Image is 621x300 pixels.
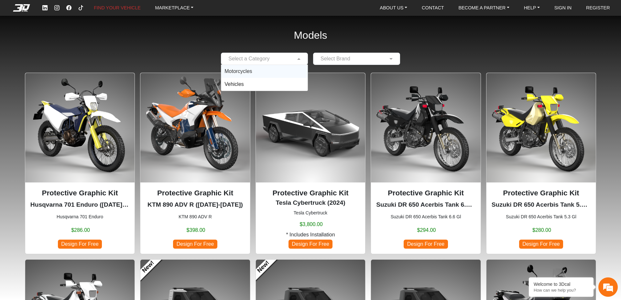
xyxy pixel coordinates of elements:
[140,73,250,182] img: 890 ADV R null2023-2025
[492,200,591,210] p: Suzuki DR 650 Acerbis Tank 5.3 Gl (1996-2024)
[289,240,332,248] span: Design For Free
[492,213,591,220] small: Suzuki DR 650 Acerbis Tank 5.3 Gl
[58,240,102,248] span: Design For Free
[492,188,591,199] p: Protective Graphic Kit
[486,73,596,254] div: Suzuki DR 650 Acerbis Tank 5.3 Gl
[532,226,551,234] span: $280.00
[377,3,410,13] a: ABOUT US
[286,231,335,239] span: * Includes Installation
[25,73,135,254] div: Husqvarna 701 Enduro
[552,3,574,13] a: SIGN IN
[256,73,365,182] img: Cybertrucknull2024
[519,240,563,248] span: Design For Free
[153,3,196,13] a: MARKETPLACE
[521,3,542,13] a: HELP
[173,240,217,248] span: Design For Free
[419,3,446,13] a: CONTACT
[187,226,205,234] span: $398.00
[25,73,135,182] img: 701 Enduronull2016-2024
[300,221,322,228] span: $3,800.00
[534,288,589,293] p: How can we help you?
[261,210,360,216] small: Tesla Cybertruck
[371,73,480,182] img: DR 650Acerbis Tank 6.6 Gl1996-2024
[30,213,129,220] small: Husqvarna 701 Enduro
[221,65,308,91] ng-dropdown-panel: Options List
[146,200,245,210] p: KTM 890 ADV R (2023-2025)
[140,73,250,254] div: KTM 890 ADV R
[256,73,365,254] div: Tesla Cybertruck
[224,81,244,87] span: Vehicles
[486,73,596,182] img: DR 650Acerbis Tank 5.3 Gl1996-2024
[250,254,277,280] a: New!
[146,188,245,199] p: Protective Graphic Kit
[376,188,475,199] p: Protective Graphic Kit
[224,68,252,74] span: Motorcycles
[583,3,613,13] a: REGISTER
[294,21,327,50] h2: Models
[30,188,129,199] p: Protective Graphic Kit
[404,240,448,248] span: Design For Free
[261,188,360,199] p: Protective Graphic Kit
[71,226,90,234] span: $286.00
[534,282,589,287] div: Welcome to 3Dcal
[456,3,512,13] a: BECOME A PARTNER
[376,213,475,220] small: Suzuki DR 650 Acerbis Tank 6.6 Gl
[261,198,360,208] p: Tesla Cybertruck (2024)
[417,226,436,234] span: $294.00
[91,3,143,13] a: FIND YOUR VEHICLE
[371,73,481,254] div: Suzuki DR 650 Acerbis Tank 6.6 Gl
[30,200,129,210] p: Husqvarna 701 Enduro (2016-2024)
[376,200,475,210] p: Suzuki DR 650 Acerbis Tank 6.6 Gl (1996-2024)
[146,213,245,220] small: KTM 890 ADV R
[135,254,161,280] a: New!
